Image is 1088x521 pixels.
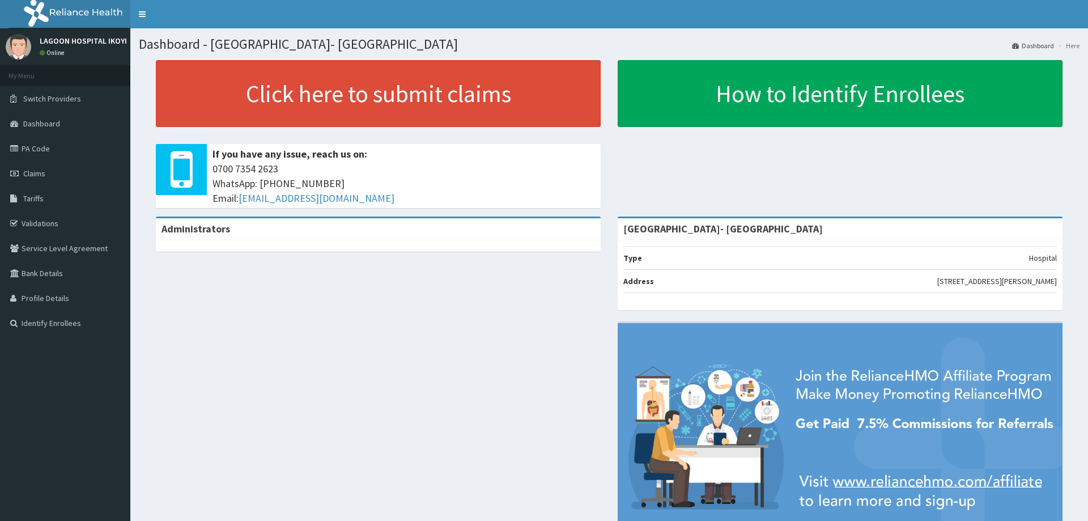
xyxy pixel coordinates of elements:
b: If you have any issue, reach us on: [212,147,367,160]
span: 0700 7354 2623 WhatsApp: [PHONE_NUMBER] Email: [212,162,595,205]
p: Hospital [1029,252,1057,264]
a: Online [40,49,67,57]
span: Tariffs [23,193,44,204]
a: Dashboard [1012,41,1054,50]
a: Click here to submit claims [156,60,601,127]
b: Type [623,253,642,263]
span: Dashboard [23,118,60,129]
p: [STREET_ADDRESS][PERSON_NAME] [937,276,1057,287]
b: Address [623,276,654,286]
strong: [GEOGRAPHIC_DATA]- [GEOGRAPHIC_DATA] [623,222,823,235]
a: How to Identify Enrollees [618,60,1062,127]
b: Administrators [161,222,230,235]
li: Here [1055,41,1079,50]
span: Switch Providers [23,94,81,104]
a: [EMAIL_ADDRESS][DOMAIN_NAME] [239,192,394,205]
span: Claims [23,168,45,179]
h1: Dashboard - [GEOGRAPHIC_DATA]- [GEOGRAPHIC_DATA] [139,37,1079,52]
p: LAGOON HOSPITAL IKOYI [40,37,127,45]
img: User Image [6,34,31,60]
